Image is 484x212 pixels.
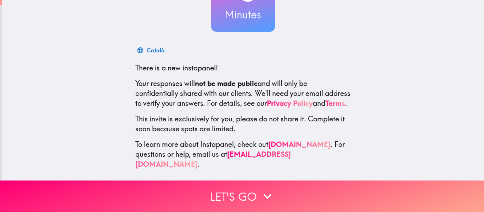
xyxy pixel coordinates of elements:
b: not be made public [195,79,258,88]
p: Your responses will and will only be confidentially shared with our clients. We'll need your emai... [135,79,351,108]
span: There is a new instapanel! [135,63,218,72]
a: [EMAIL_ADDRESS][DOMAIN_NAME] [135,150,291,168]
a: [DOMAIN_NAME] [268,140,331,149]
h3: Minutes [211,7,275,22]
p: To learn more about Instapanel, check out . For questions or help, email us at . [135,139,351,169]
p: This invite is exclusively for you, please do not share it. Complete it soon because spots are li... [135,114,351,134]
button: Català [135,43,168,57]
div: Català [147,45,165,55]
a: Privacy Policy [267,99,313,108]
a: Terms [325,99,345,108]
